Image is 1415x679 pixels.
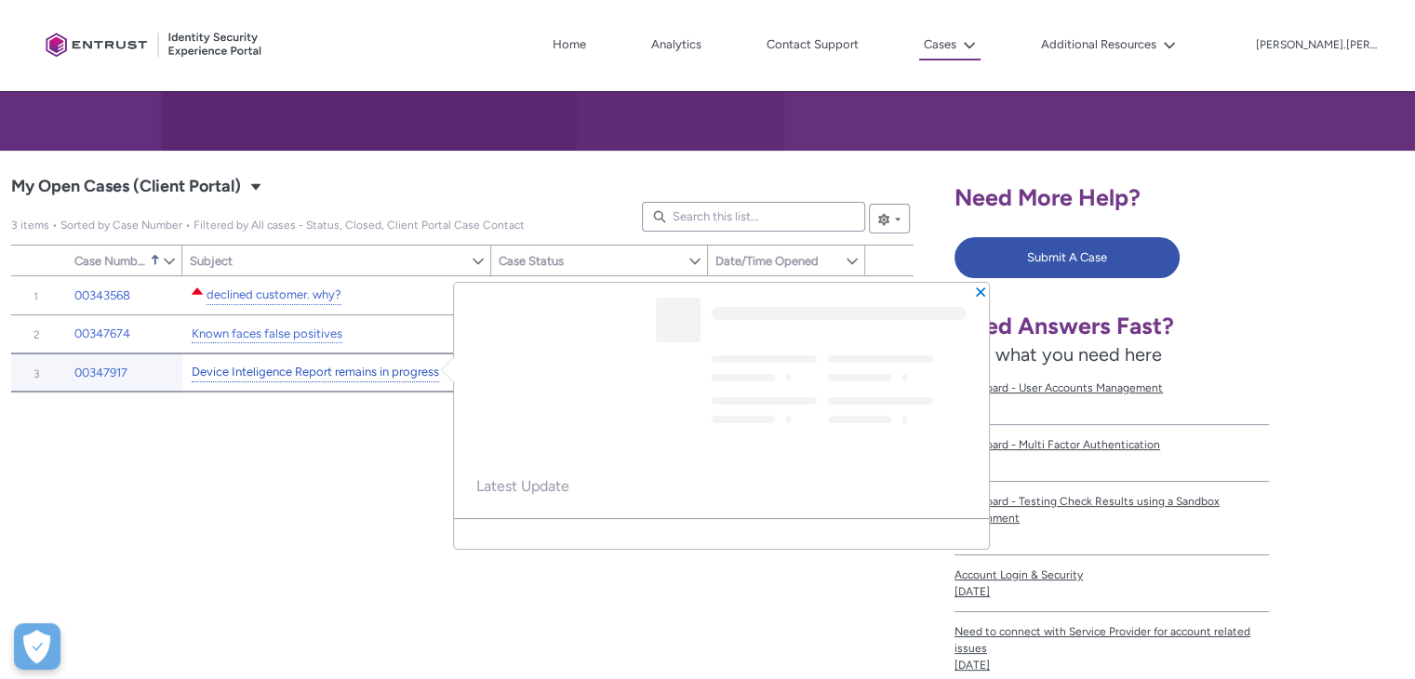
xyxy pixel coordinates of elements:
p: [PERSON_NAME].[PERSON_NAME] [1256,39,1377,52]
span: Dashboard - Multi Factor Authentication [954,436,1269,453]
button: Open Preferences [14,623,60,670]
span: Need More Help? [954,183,1141,211]
span: Dashboard - Testing Check Results using a Sandbox Environment [954,493,1269,526]
table: My Open Cases (Client Portal) [11,276,914,393]
span: Account Login & Security [954,566,1269,583]
a: 00347674 [74,325,130,343]
button: Submit A Case [954,237,1180,278]
h1: Need Answers Fast? [954,312,1269,340]
button: User Profile andrei.nedelcu [1255,34,1378,53]
span: Dashboard - User Accounts Management [954,379,1269,396]
lightning-formatted-date-time: [DATE] [954,585,990,598]
lightning-icon: Escalated [190,284,205,299]
span: Latest Update [476,477,967,496]
span: My Open Cases (Client Portal) [11,172,241,202]
span: Case Number [74,254,146,268]
a: Home [548,31,591,59]
a: Known faces false positives [192,325,342,344]
a: Contact Support [762,31,863,59]
header: Highlights panel header [454,283,989,455]
a: Analytics, opens in new tab [647,31,706,59]
a: 00347917 [74,364,127,382]
input: Search this list... [642,202,865,232]
button: Close [974,285,987,298]
span: Find what you need here [954,343,1162,366]
button: Select a List View: Cases [245,175,267,197]
a: declined customer. why? [207,286,341,305]
span: Need to connect with Service Provider for account related issues [954,623,1269,657]
div: Cookie Preferences [14,623,60,670]
a: Device Inteligence Report remains in progress [192,363,439,382]
a: 00343568 [74,286,130,305]
span: My Open Cases (Client Portal) [11,219,525,232]
button: Cases [919,31,981,60]
lightning-formatted-date-time: [DATE] [954,659,990,672]
button: List View Controls [869,204,910,233]
button: Additional Resources [1036,31,1181,59]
